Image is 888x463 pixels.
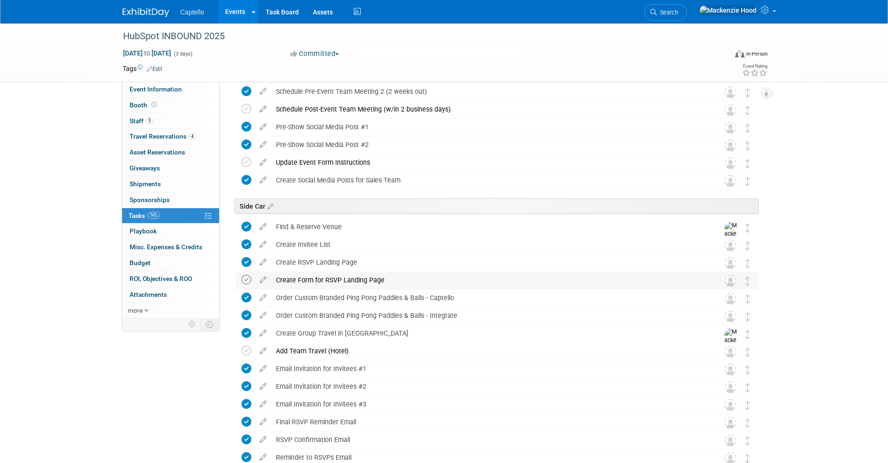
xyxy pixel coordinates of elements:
span: (3 days) [173,51,193,57]
img: ExhibitDay [123,8,169,17]
div: RSVP Confirmation Email [271,432,706,448]
a: edit [255,87,271,96]
div: Order Custom Branded Ping Pong Paddles & Balls - Integrate [271,308,706,323]
a: edit [255,105,271,113]
div: Email Invitation for Invitees #1 [271,361,706,377]
a: Edit sections [265,201,273,210]
span: Playbook [130,227,157,235]
td: Personalize Event Tab Strip [184,318,200,330]
div: Email Invitation for Invitees #3 [271,396,706,412]
a: edit [255,329,271,337]
a: Shipments [122,176,219,192]
span: 74% [147,212,160,219]
img: Unassigned [724,399,737,411]
img: Unassigned [724,293,737,305]
span: Search [657,9,678,16]
a: Giveaways [122,161,219,176]
img: Unassigned [724,310,737,323]
img: Mackenzie Hood [699,5,757,15]
a: edit [255,311,271,320]
span: 3 [146,117,153,124]
div: Create RSVP Landing Page [271,254,706,270]
a: edit [255,123,271,131]
img: Mackenzie Hood [724,328,738,361]
i: Move task [745,348,750,357]
img: Unassigned [724,157,737,169]
td: Toggle Event Tabs [200,318,219,330]
span: Budget [130,259,151,267]
i: Move task [745,224,750,232]
span: Tasks [129,212,160,219]
div: Create Form for RSVP Landing Page [271,272,706,288]
span: Booth not reserved yet [150,101,158,108]
img: Mackenzie Hood [724,222,738,255]
a: more [122,303,219,318]
span: ROI, Objectives & ROO [130,275,192,282]
a: Asset Reservations [122,145,219,160]
a: edit [255,382,271,391]
a: edit [255,435,271,444]
div: Schedule Post-Event Team Meeting (w/in 2 business days) [271,101,706,117]
img: Unassigned [724,346,737,358]
div: Find & Reserve Venue [271,219,706,235]
div: Create Invitee List [271,237,706,253]
span: 4 [189,133,196,140]
i: Move task [745,436,750,445]
a: Sponsorships [122,192,219,208]
div: Update Event Form Instructions [271,154,706,170]
span: Travel Reservations [130,133,196,140]
span: Booth [130,101,158,109]
i: Move task [745,365,750,374]
a: Event Information [122,82,219,97]
span: Asset Reservations [130,148,185,156]
img: Unassigned [724,122,737,134]
img: Unassigned [724,381,737,393]
span: Attachments [130,291,167,298]
a: Staff3 [122,113,219,129]
a: edit [255,140,271,149]
img: Unassigned [724,364,737,376]
div: Create Group Travel in [GEOGRAPHIC_DATA] [271,325,706,341]
i: Move task [745,312,750,321]
span: Shipments [130,180,161,188]
img: Unassigned [724,140,737,152]
i: Move task [745,106,750,115]
a: Booth [122,98,219,113]
i: Move task [745,159,750,168]
span: Captello [180,8,204,16]
a: edit [255,400,271,408]
td: Tags [123,64,162,73]
a: Playbook [122,224,219,239]
i: Move task [745,383,750,392]
span: Staff [130,117,153,125]
a: edit [255,453,271,462]
div: Email Invitation for Invitees #2 [271,379,706,394]
a: edit [255,347,271,355]
img: Unassigned [724,275,737,287]
div: Order Custom Branded Ping Pong Paddles & Balls - Captello [271,290,706,306]
img: Unassigned [724,86,737,98]
div: Pre-Show Social Media Post #2 [271,137,706,153]
i: Move task [745,454,750,463]
div: Pre-Show Social Media Post #1 [271,119,706,135]
div: Add Team Travel (Hotel) [271,343,706,359]
div: Event Rating [742,64,767,69]
a: Tasks74% [122,208,219,224]
a: edit [255,258,271,267]
i: Move task [745,277,750,286]
span: Sponsorships [130,196,170,203]
i: Move task [745,295,750,303]
a: Search [644,4,687,21]
div: Side Car [234,198,759,214]
div: Event Format [672,49,768,63]
img: Format-Inperson.png [735,50,744,57]
i: Move task [745,241,750,250]
div: Create Social Media Posts for Sales Team [271,172,706,188]
a: Travel Reservations4 [122,129,219,144]
a: Misc. Expenses & Credits [122,239,219,255]
button: Committed [287,49,343,59]
i: Move task [745,259,750,268]
img: Unassigned [724,104,737,116]
a: edit [255,365,271,373]
span: to [143,49,151,57]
